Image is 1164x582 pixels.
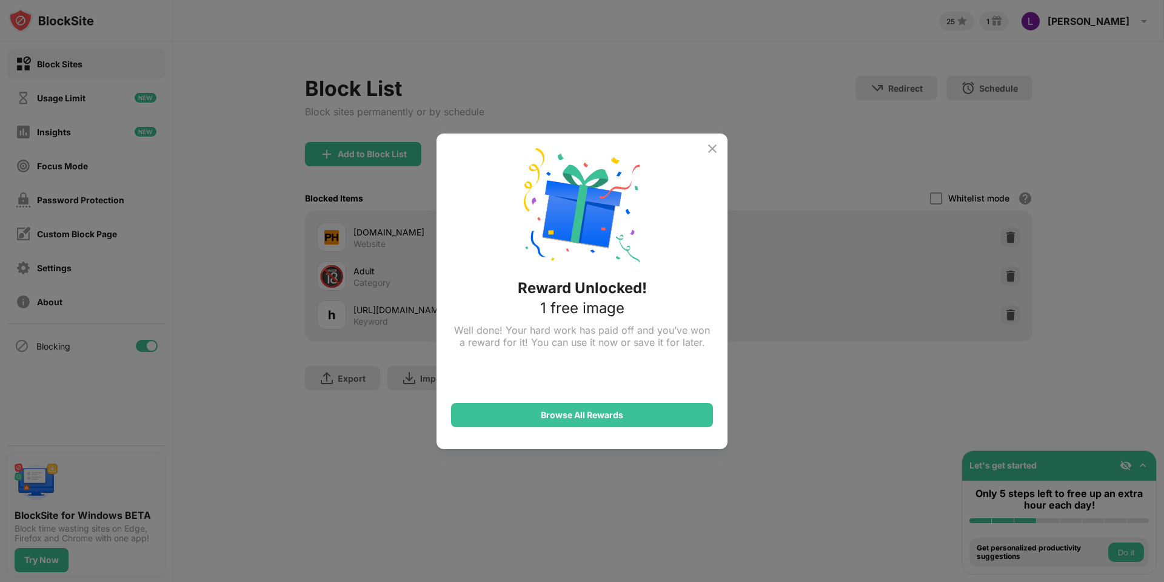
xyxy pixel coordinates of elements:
[518,279,647,297] div: Reward Unlocked!
[524,148,640,265] img: reward-unlock.svg
[540,299,624,317] div: 1 free image
[705,141,720,156] img: x-button.svg
[451,324,713,348] div: Well done! Your hard work has paid off and you’ve won a reward for it! You can use it now or save...
[541,410,623,420] div: Browse All Rewards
